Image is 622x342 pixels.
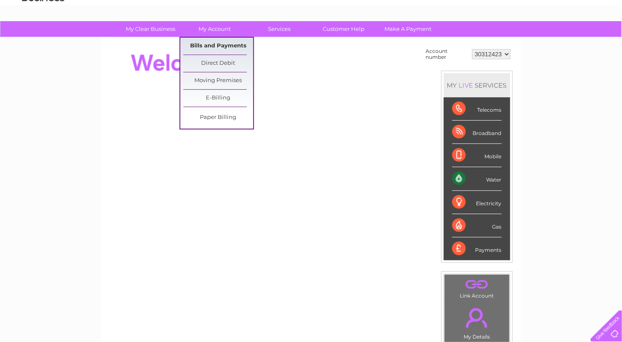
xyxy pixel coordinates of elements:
a: My Clear Business [116,21,185,37]
a: Water [473,36,489,42]
div: LIVE [457,81,475,89]
a: Blog [548,36,561,42]
a: E-Billing [183,90,253,107]
a: . [447,277,507,292]
div: Mobile [452,144,502,167]
a: Energy [494,36,513,42]
div: Water [452,167,502,190]
div: Telecoms [452,97,502,121]
a: My Account [180,21,250,37]
a: Moving Premises [183,72,253,89]
div: Clear Business is a trading name of Verastar Limited (registered in [GEOGRAPHIC_DATA] No. 3667643... [111,5,511,41]
a: Direct Debit [183,55,253,72]
a: Bills and Payments [183,38,253,55]
a: Paper Billing [183,109,253,126]
a: . [447,303,507,333]
a: Customer Help [309,21,379,37]
div: Broadband [452,121,502,144]
div: Payments [452,237,502,260]
a: 0333 014 3131 [462,4,521,15]
div: Gas [452,214,502,237]
div: Electricity [452,191,502,214]
a: Make A Payment [373,21,443,37]
a: Telecoms [518,36,543,42]
a: Log out [594,36,614,42]
td: Account number [424,46,470,62]
img: logo.png [22,22,65,48]
a: Services [244,21,314,37]
div: MY SERVICES [444,73,510,97]
td: Link Account [444,274,510,301]
a: Contact [566,36,586,42]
